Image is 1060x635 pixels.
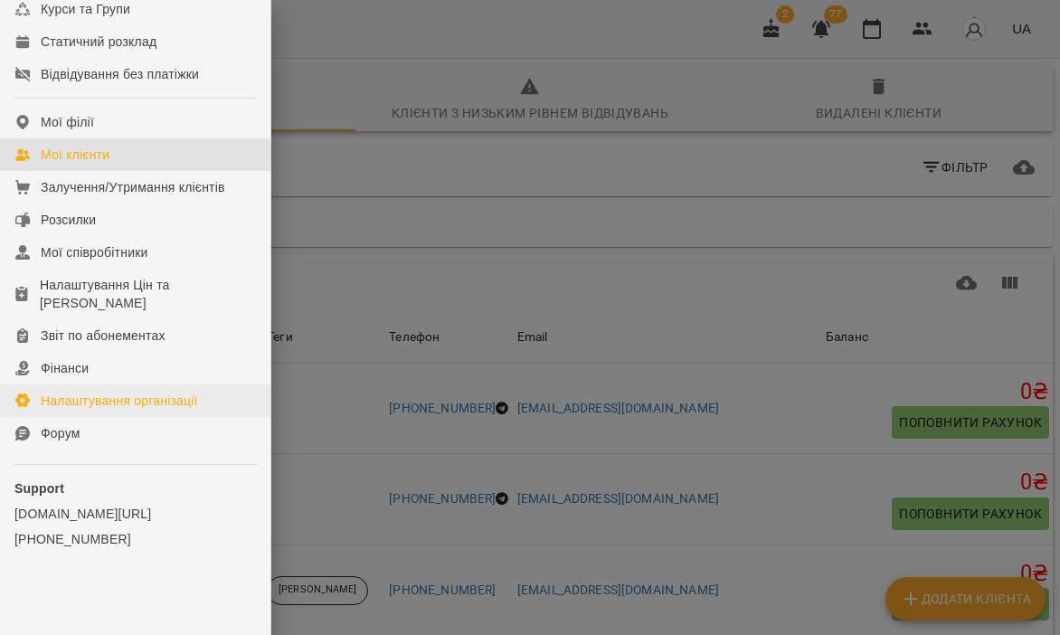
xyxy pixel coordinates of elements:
[41,65,199,83] div: Відвідування без платіжки
[41,327,166,345] div: Звіт по абонементах
[41,146,109,164] div: Мої клієнти
[41,178,225,196] div: Залучення/Утримання клієнтів
[41,243,148,261] div: Мої співробітники
[40,276,256,312] div: Налаштування Цін та [PERSON_NAME]
[14,479,256,498] p: Support
[41,424,80,442] div: Форум
[14,530,256,548] a: [PHONE_NUMBER]
[14,505,256,523] a: [DOMAIN_NAME][URL]
[41,113,94,131] div: Мої філії
[41,211,96,229] div: Розсилки
[41,359,89,377] div: Фінанси
[41,392,198,410] div: Налаштування організації
[41,33,156,51] div: Статичний розклад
